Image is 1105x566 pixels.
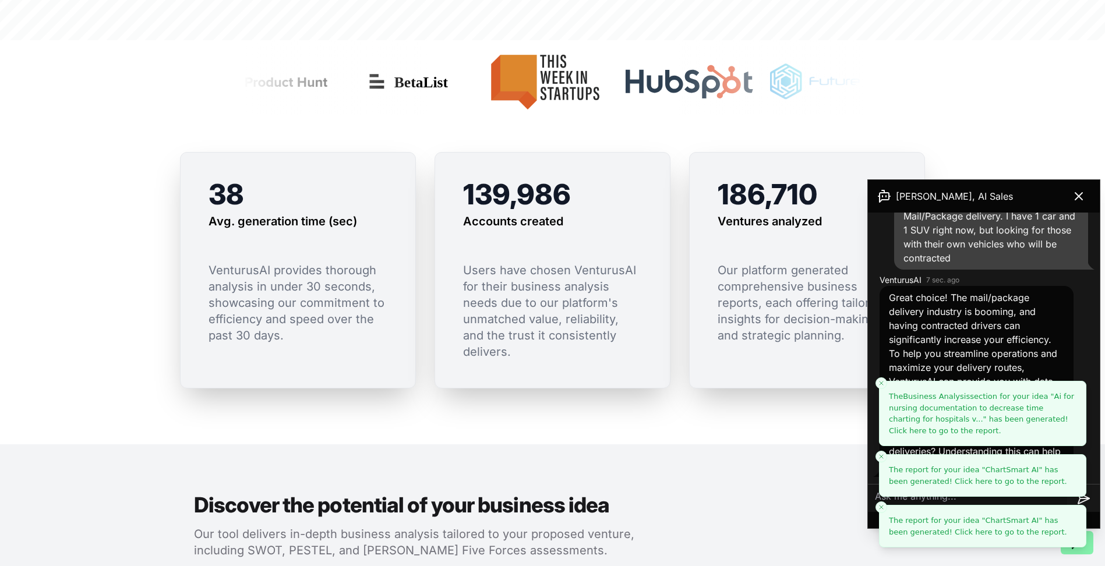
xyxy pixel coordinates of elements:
[209,213,357,229] h3: Avg. generation time (sec)
[920,45,1069,119] img: There's an AI for that
[463,262,642,360] p: Users have chosen VenturusAI for their business analysis needs due to our platform's unmatched va...
[875,501,887,513] button: Close toast
[889,346,1064,472] p: To help you streamline operations and maximize your delivery routes, VenturusAI can provide you w...
[718,213,822,229] h3: Ventures analyzed
[889,291,1064,346] p: Great choice! The mail/package delivery industry is booming, and having contracted drivers can si...
[889,516,1067,536] span: The report for your idea " " has been generated! Click here to go to the report.
[625,65,753,100] img: Hubspot
[463,213,563,229] h3: Accounts created
[718,177,817,211] span: 186,710
[880,274,922,286] span: VenturusAI
[360,65,465,100] img: Betalist
[985,516,1039,525] span: ChartSmart AI
[896,189,1013,203] span: [PERSON_NAME], AI Sales
[194,526,641,558] p: Our tool delivers in-depth business analysis tailored to your proposed venture, including SWOT, P...
[875,377,887,389] button: Close toast
[463,177,571,211] span: 139,986
[185,45,351,119] img: Product Hunt
[194,493,641,517] h2: Discover the potential of your business idea
[209,177,244,211] span: 38
[926,275,959,285] time: 7 sec. ago
[985,465,1039,474] span: ChartSmart AI
[718,262,896,344] p: Our platform generated comprehensive business reports, each offering tailored insights for decisi...
[474,45,616,119] img: This Week in Startups
[889,515,1076,537] a: The report for your idea "ChartSmart AI" has been generated! Click here to go to the report.
[762,45,911,119] img: Futuretools
[903,392,970,401] span: Business Analysis
[875,451,887,462] button: Close toast
[889,391,1076,436] a: TheBusiness Analysissection for your idea "Ai for nursing documentation to decrease time charting...
[889,464,1076,487] a: The report for your idea "ChartSmart AI" has been generated! Click here to go to the report.
[889,392,1074,435] span: The section for your idea " " has been generated! Click here to go to the report.
[889,465,1067,486] span: The report for your idea " " has been generated! Click here to go to the report.
[209,262,387,344] p: VenturusAI provides thorough analysis in under 30 seconds, showcasing our commitment to efficienc...
[889,392,1074,423] span: Ai for nursing documentation to decrease time charting for hospitals v...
